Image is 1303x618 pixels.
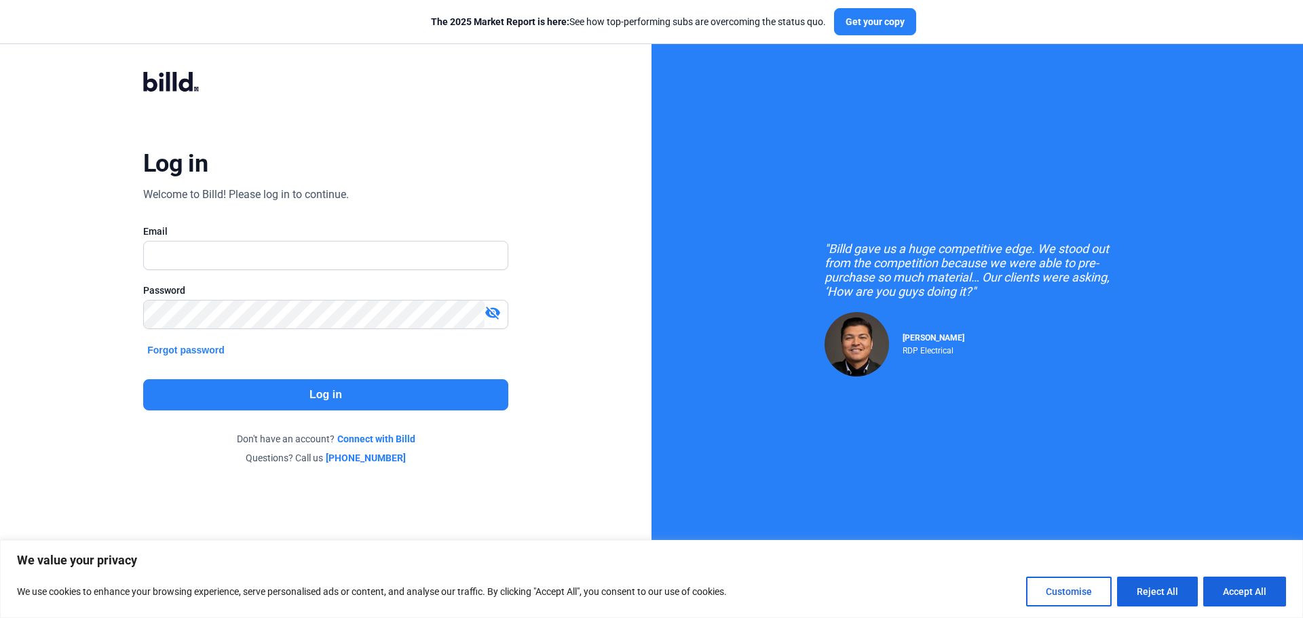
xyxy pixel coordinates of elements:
div: Password [143,284,508,297]
div: "Billd gave us a huge competitive edge. We stood out from the competition because we were able to... [825,242,1130,298]
p: We value your privacy [17,552,1286,568]
button: Forgot password [143,343,229,358]
p: We use cookies to enhance your browsing experience, serve personalised ads or content, and analys... [17,583,727,600]
span: [PERSON_NAME] [903,333,964,343]
div: RDP Electrical [903,343,964,355]
div: Don't have an account? [143,432,508,446]
button: Get your copy [834,8,916,35]
mat-icon: visibility_off [485,305,501,321]
a: Connect with Billd [337,432,415,446]
div: Email [143,225,508,238]
img: Raul Pacheco [825,312,889,376]
button: Log in [143,379,508,410]
span: The 2025 Market Report is here: [431,16,569,27]
a: [PHONE_NUMBER] [326,451,406,465]
div: Welcome to Billd! Please log in to continue. [143,187,349,203]
div: See how top-performing subs are overcoming the status quo. [431,15,826,28]
div: Log in [143,149,208,178]
button: Reject All [1117,577,1198,606]
div: Questions? Call us [143,451,508,465]
button: Accept All [1203,577,1286,606]
button: Customise [1026,577,1112,606]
